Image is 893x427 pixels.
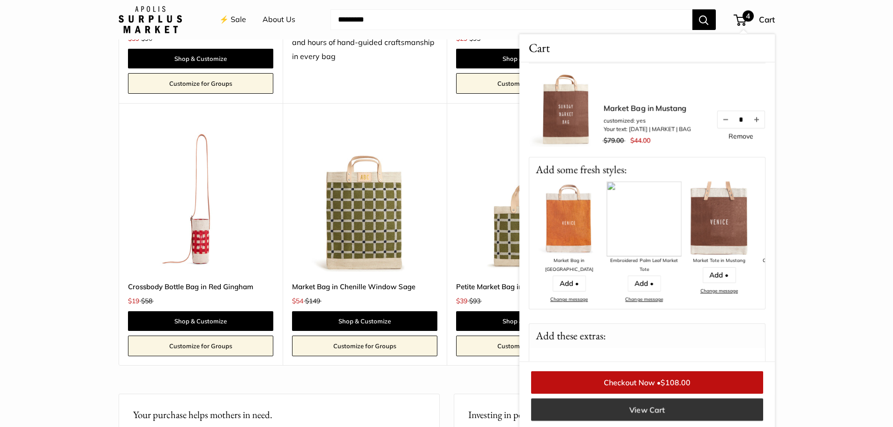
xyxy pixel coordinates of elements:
[604,125,691,134] li: Your text: [DATE] | MARKET | BAG
[469,297,480,305] span: $93
[456,297,467,305] span: $39
[529,324,613,348] p: Add these extras:
[456,73,601,94] a: Customize for Groups
[728,133,753,140] a: Remove
[456,281,601,292] a: Petite Market Bag in Chenille Window Sage
[604,103,691,114] a: Market Bag in Mustang
[292,281,437,292] a: Market Bag in Chenille Window Sage
[757,256,832,274] div: Crossbody Bottle Bag in Red Gingham
[717,111,733,128] button: Decrease quantity by 1
[625,296,663,302] a: Change message
[607,256,682,274] div: Embroidered Palm Leaf Market Tote
[330,9,692,30] input: Search...
[263,13,295,27] a: About Us
[550,296,588,302] a: Change message
[128,73,273,94] a: Customize for Groups
[759,15,775,24] span: Cart
[682,256,757,265] div: Market Tote in Mustang
[539,357,590,409] img: Luggage Tag
[692,9,716,30] button: Search
[133,407,425,422] p: Your purchase helps mothers in need.
[660,378,690,387] span: $108.00
[627,276,660,292] a: Add •
[292,311,437,331] a: Shop & Customize
[735,12,775,27] a: 4 Cart
[128,281,273,292] a: Crossbody Bottle Bag in Red Gingham
[292,297,303,305] span: $54
[552,276,585,292] a: Add •
[292,127,437,272] a: Market Bag in Chenille Window SageMarket Bag in Chenille Window Sage
[305,297,320,305] span: $149
[128,311,273,331] a: Shop & Customize
[700,288,738,294] a: Change message
[529,157,765,181] p: Add some fresh styles:
[456,311,601,331] a: Shop & Customize
[128,127,273,272] img: Crossbody Bottle Bag in Red Gingham
[141,297,152,305] span: $58
[456,127,601,272] img: Petite Market Bag in Chenille Window Sage
[604,136,624,145] span: $79.00
[743,10,754,22] span: 4
[531,371,763,394] a: Checkout Now •$108.00
[532,256,607,274] div: Market Bag in [GEOGRAPHIC_DATA]
[128,297,139,305] span: $19
[748,111,764,128] button: Increase quantity by 1
[128,336,273,356] a: Customize for Groups
[292,336,437,356] a: Customize for Groups
[219,13,246,27] a: ⚡️ Sale
[531,398,763,421] a: View Cart
[456,127,601,272] a: Petite Market Bag in Chenille Window SagePetite Market Bag in Chenille Window Sage
[604,117,691,125] li: customized: yes
[128,49,273,68] a: Shop & Customize
[456,49,601,68] a: Shop & Customize
[456,336,601,356] a: Customize for Groups
[630,136,650,145] span: $44.00
[529,39,550,57] span: Cart
[702,267,735,283] a: Add •
[119,6,182,33] img: Apolis: Surplus Market
[128,127,273,272] a: Crossbody Bottle Bag in Red Ginghamdescription_Even available for group gifting and events
[292,127,437,272] img: Market Bag in Chenille Window Sage
[733,115,748,123] input: Quantity
[468,407,760,422] p: Investing in people.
